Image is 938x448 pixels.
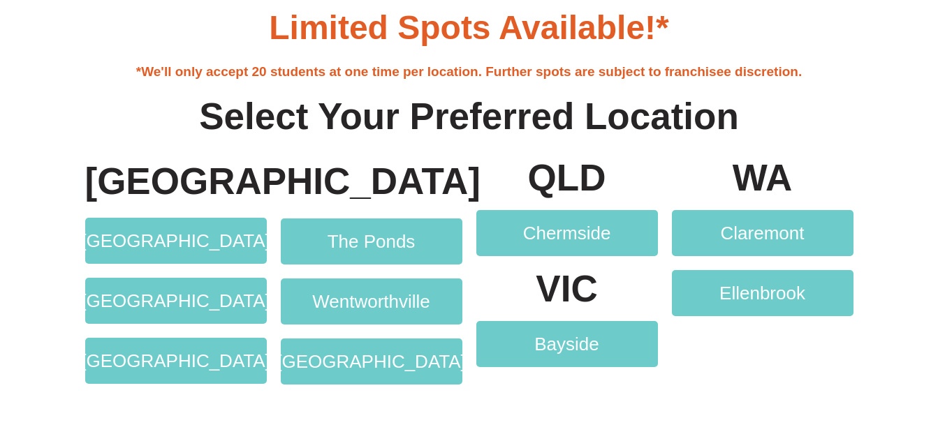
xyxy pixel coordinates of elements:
a: [GEOGRAPHIC_DATA] [85,338,267,384]
a: Chermside [476,210,658,256]
span: Wentworthville [312,292,430,311]
a: [GEOGRAPHIC_DATA] [281,338,462,384]
a: The Ponds [281,218,462,264]
h4: [GEOGRAPHIC_DATA] [85,159,267,204]
a: Ellenbrook [672,270,853,316]
iframe: Chat Widget [705,290,938,448]
a: [GEOGRAPHIC_DATA] [85,218,267,264]
span: Bayside [534,335,599,353]
span: Ellenbrook [719,284,805,302]
span: [GEOGRAPHIC_DATA] [81,292,270,310]
span: [GEOGRAPHIC_DATA] [81,352,270,370]
a: Claremont [672,210,853,256]
a: Wentworthville [281,278,462,324]
p: QLD [476,159,658,196]
span: Chermside [523,224,611,242]
h4: *We'll only accept 20 students at one time per location. Further spots are subject to franchisee ... [71,64,867,80]
span: [GEOGRAPHIC_DATA] [277,352,466,371]
a: Bayside [476,321,658,367]
span: The Ponds [328,232,416,251]
span: [GEOGRAPHIC_DATA] [81,232,270,250]
a: [GEOGRAPHIC_DATA] [85,278,267,324]
p: VIC [476,270,658,307]
p: WA [672,159,853,196]
b: Select Your Preferred Location [199,96,739,137]
span: Claremont [721,224,805,242]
